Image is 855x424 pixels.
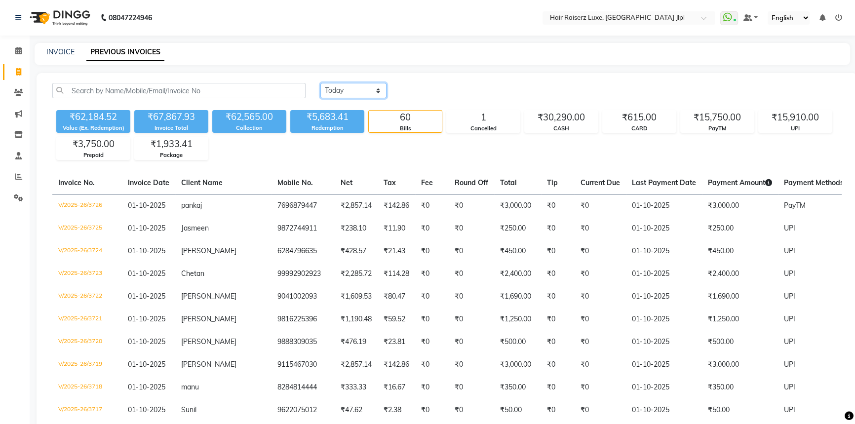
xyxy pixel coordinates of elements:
td: V/2025-26/3725 [52,217,122,240]
a: PREVIOUS INVOICES [86,43,164,61]
div: Value (Ex. Redemption) [56,124,130,132]
td: ₹0 [541,376,575,399]
td: ₹1,250.00 [702,308,778,331]
span: 01-10-2025 [128,201,165,210]
div: ₹62,565.00 [212,110,286,124]
td: 9816225396 [272,308,335,331]
span: [PERSON_NAME] [181,337,236,346]
td: ₹59.52 [378,308,415,331]
td: ₹0 [541,399,575,422]
td: V/2025-26/3726 [52,194,122,217]
span: 01-10-2025 [128,360,165,369]
td: ₹142.86 [378,194,415,217]
td: 8284814444 [272,376,335,399]
span: 01-10-2025 [128,314,165,323]
td: ₹500.00 [494,331,541,353]
td: ₹3,000.00 [494,353,541,376]
td: ₹0 [541,331,575,353]
span: Last Payment Date [632,178,696,187]
td: ₹0 [449,285,494,308]
td: 6284796635 [272,240,335,263]
td: ₹250.00 [494,217,541,240]
td: ₹47.62 [335,399,378,422]
span: Payment Methods [784,178,851,187]
td: ₹0 [575,331,626,353]
td: ₹1,690.00 [702,285,778,308]
td: V/2025-26/3718 [52,376,122,399]
div: Cancelled [447,124,520,133]
td: 01-10-2025 [626,308,702,331]
div: 60 [369,111,442,124]
div: Prepaid [57,151,130,159]
td: V/2025-26/3720 [52,331,122,353]
td: ₹21.43 [378,240,415,263]
td: 9872744911 [272,217,335,240]
td: ₹80.47 [378,285,415,308]
td: ₹0 [541,194,575,217]
td: V/2025-26/3722 [52,285,122,308]
div: 1 [447,111,520,124]
div: Bills [369,124,442,133]
div: Invoice Total [134,124,208,132]
span: Invoice Date [128,178,169,187]
td: 9041002093 [272,285,335,308]
td: ₹0 [449,376,494,399]
td: ₹0 [449,308,494,331]
span: UPI [784,360,795,369]
td: ₹0 [415,353,449,376]
td: 01-10-2025 [626,353,702,376]
span: Invoice No. [58,178,95,187]
div: Package [135,151,208,159]
span: UPI [784,337,795,346]
td: ₹2.38 [378,399,415,422]
td: ₹0 [415,240,449,263]
td: ₹350.00 [494,376,541,399]
span: Sunil [181,405,196,414]
span: Tip [547,178,558,187]
td: ₹16.67 [378,376,415,399]
td: ₹0 [541,308,575,331]
td: ₹0 [575,285,626,308]
span: Client Name [181,178,223,187]
td: ₹0 [415,399,449,422]
td: ₹0 [541,263,575,285]
td: V/2025-26/3724 [52,240,122,263]
td: ₹2,285.72 [335,263,378,285]
td: ₹0 [415,263,449,285]
td: ₹2,400.00 [702,263,778,285]
span: Round Off [455,178,488,187]
td: ₹0 [575,263,626,285]
div: ₹5,683.41 [290,110,364,124]
div: ₹1,933.41 [135,137,208,151]
td: 01-10-2025 [626,376,702,399]
span: UPI [784,269,795,278]
td: ₹2,400.00 [494,263,541,285]
span: pankaj [181,201,202,210]
td: V/2025-26/3721 [52,308,122,331]
div: Collection [212,124,286,132]
td: 01-10-2025 [626,240,702,263]
span: UPI [784,224,795,232]
div: ₹15,910.00 [759,111,832,124]
td: ₹333.33 [335,376,378,399]
td: ₹50.00 [702,399,778,422]
td: ₹0 [449,331,494,353]
td: 01-10-2025 [626,194,702,217]
span: UPI [784,292,795,301]
td: ₹0 [541,217,575,240]
span: Chetan [181,269,204,278]
td: ₹142.86 [378,353,415,376]
span: [PERSON_NAME] [181,292,236,301]
td: V/2025-26/3717 [52,399,122,422]
b: 08047224946 [109,4,152,32]
td: 9888309035 [272,331,335,353]
td: ₹11.90 [378,217,415,240]
div: Redemption [290,124,364,132]
span: 01-10-2025 [128,269,165,278]
td: 01-10-2025 [626,331,702,353]
td: ₹3,000.00 [702,353,778,376]
span: 01-10-2025 [128,337,165,346]
td: ₹0 [449,240,494,263]
td: ₹0 [575,308,626,331]
td: ₹0 [449,263,494,285]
